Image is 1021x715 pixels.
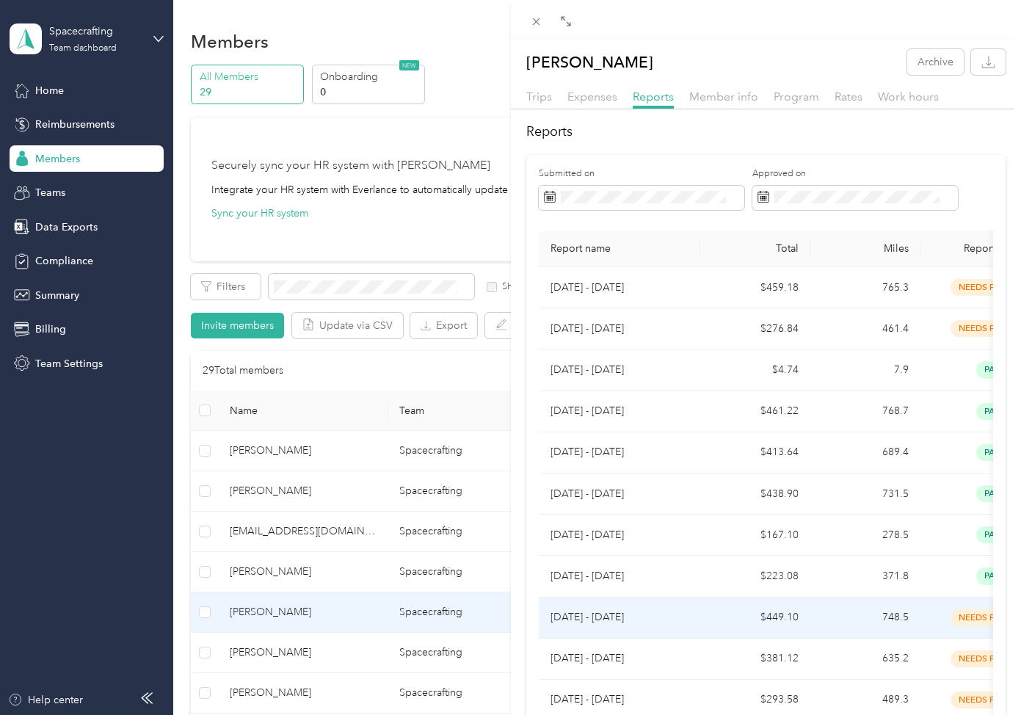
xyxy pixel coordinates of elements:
span: paid [976,567,1011,584]
td: 461.4 [810,308,920,349]
span: Expenses [567,90,617,104]
span: Program [774,90,819,104]
td: 278.5 [810,515,920,556]
p: [DATE] - [DATE] [551,403,688,419]
td: $449.10 [700,598,810,639]
span: paid [976,361,1011,378]
p: [DATE] - [DATE] [551,609,688,625]
td: 768.7 [810,391,920,432]
p: [DATE] - [DATE] [551,692,688,708]
td: $461.22 [700,391,810,432]
span: paid [976,485,1011,502]
td: $438.90 [700,473,810,515]
span: paid [976,526,1011,543]
td: 765.3 [810,267,920,308]
td: $459.18 [700,267,810,308]
iframe: Everlance-gr Chat Button Frame [939,633,1021,715]
span: paid [976,444,1011,461]
span: Reports [633,90,674,104]
span: Trips [526,90,552,104]
td: 371.8 [810,556,920,597]
td: 7.9 [810,349,920,391]
td: 731.5 [810,473,920,515]
span: paid [976,403,1011,420]
label: Approved on [752,167,958,181]
label: Submitted on [539,167,744,181]
button: Archive [907,49,964,75]
td: $167.10 [700,515,810,556]
td: $276.84 [700,308,810,349]
p: [DATE] - [DATE] [551,444,688,460]
td: $223.08 [700,556,810,597]
th: Report name [539,231,700,267]
p: [DATE] - [DATE] [551,486,688,502]
td: 748.5 [810,598,920,639]
p: [PERSON_NAME] [526,49,653,75]
span: Member info [689,90,758,104]
div: Total [712,242,799,255]
p: [DATE] - [DATE] [551,362,688,378]
td: 689.4 [810,432,920,473]
p: [DATE] - [DATE] [551,321,688,337]
p: [DATE] - [DATE] [551,527,688,543]
p: [DATE] - [DATE] [551,650,688,667]
p: [DATE] - [DATE] [551,280,688,296]
div: Miles [822,242,909,255]
span: Work hours [878,90,939,104]
h2: Reports [526,122,1006,142]
td: $4.74 [700,349,810,391]
td: 635.2 [810,639,920,680]
td: $381.12 [700,639,810,680]
p: [DATE] - [DATE] [551,568,688,584]
span: Rates [835,90,862,104]
td: $413.64 [700,432,810,473]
